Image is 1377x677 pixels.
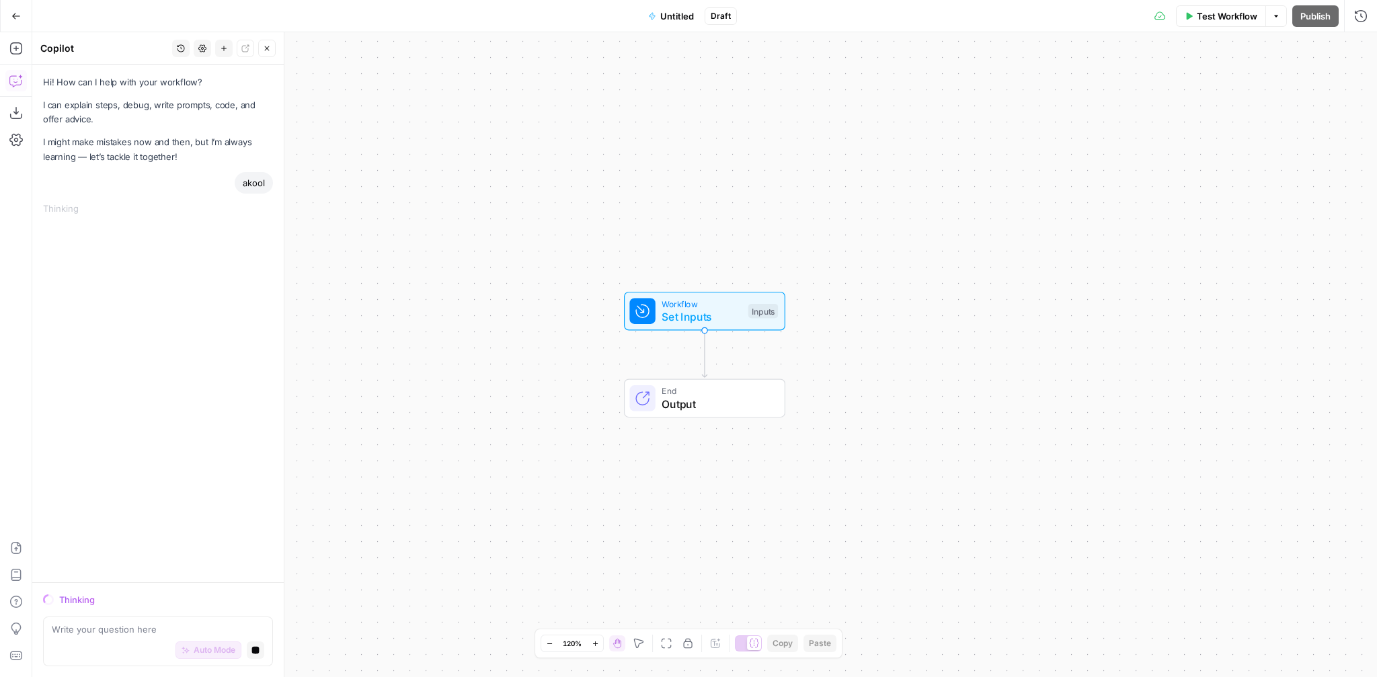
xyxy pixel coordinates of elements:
button: Paste [803,635,836,652]
div: Copilot [40,42,168,55]
span: Publish [1300,9,1331,23]
button: Untitled [640,5,702,27]
div: EndOutput [580,379,830,418]
p: Hi! How can I help with your workflow? [43,75,273,89]
div: akool [235,172,273,194]
span: 120% [563,638,582,649]
button: Publish [1292,5,1339,27]
p: I might make mistakes now and then, but I’m always learning — let’s tackle it together! [43,135,273,163]
span: End [662,385,771,397]
span: Paste [809,637,831,649]
div: Thinking [59,593,273,606]
p: I can explain steps, debug, write prompts, code, and offer advice. [43,98,273,126]
div: ... [79,202,87,215]
div: Thinking [43,202,273,215]
span: Draft [711,10,731,22]
span: Workflow [662,297,742,310]
div: Inputs [748,304,778,319]
button: Test Workflow [1176,5,1265,27]
span: Output [662,396,771,412]
span: Untitled [660,9,694,23]
g: Edge from start to end [702,330,707,377]
span: Copy [773,637,793,649]
div: WorkflowSet InputsInputs [580,292,830,331]
span: Set Inputs [662,309,742,325]
button: Copy [767,635,798,652]
span: Test Workflow [1197,9,1257,23]
button: Auto Mode [175,641,241,659]
span: Auto Mode [194,644,235,656]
